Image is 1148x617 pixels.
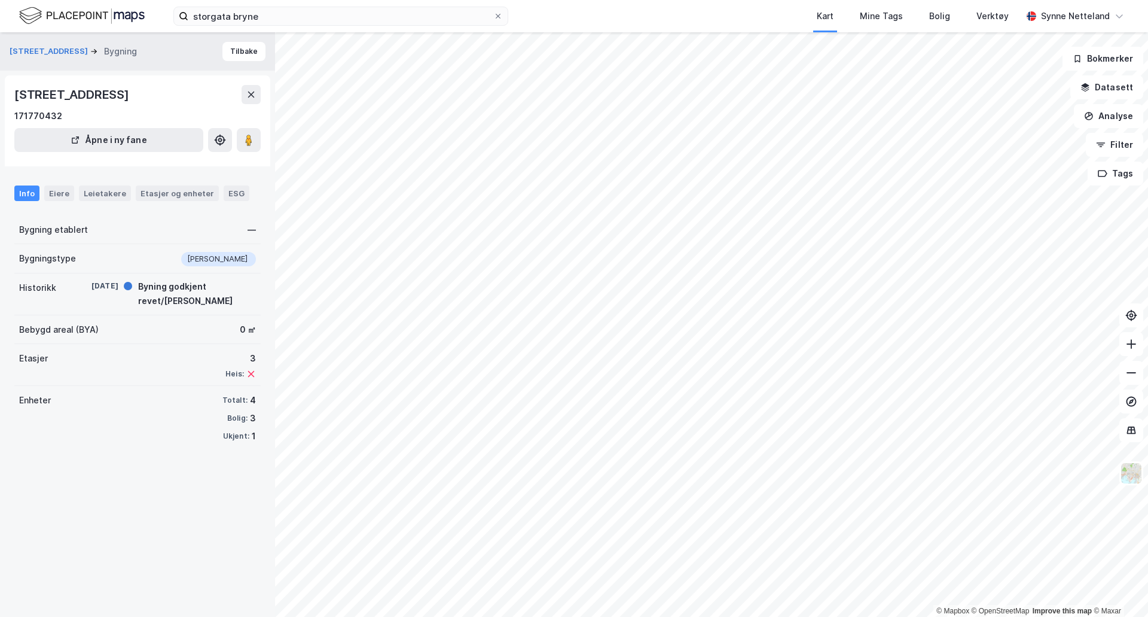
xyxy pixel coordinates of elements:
[240,323,256,337] div: 0 ㎡
[250,393,256,408] div: 4
[19,223,88,237] div: Bygning etablert
[19,393,51,408] div: Enheter
[1088,162,1143,186] button: Tags
[976,9,1009,23] div: Verktøy
[19,351,48,366] div: Etasjer
[14,109,62,123] div: 171770432
[1074,104,1143,128] button: Analyse
[250,411,256,425] div: 3
[936,607,969,615] a: Mapbox
[929,9,950,23] div: Bolig
[972,607,1030,615] a: OpenStreetMap
[138,279,256,308] div: Byning godkjent revet/[PERSON_NAME]
[19,5,145,26] img: logo.f888ab2527a4732fd821a326f86c7f29.svg
[1062,47,1143,71] button: Bokmerker
[860,9,903,23] div: Mine Tags
[10,45,90,57] button: [STREET_ADDRESS]
[188,7,493,25] input: Søk på adresse, matrikkel, gårdeiere, leietakere eller personer
[1041,9,1110,23] div: Synne Netteland
[14,186,39,201] div: Info
[104,44,137,59] div: Bygning
[222,42,265,61] button: Tilbake
[223,431,249,441] div: Ukjent:
[817,9,833,23] div: Kart
[14,85,132,104] div: [STREET_ADDRESS]
[1086,133,1143,157] button: Filter
[224,186,249,201] div: ESG
[19,281,56,295] div: Historikk
[19,251,76,266] div: Bygningstype
[1070,75,1143,99] button: Datasett
[222,396,248,405] div: Totalt:
[225,351,256,366] div: 3
[252,429,256,443] div: 1
[44,186,74,201] div: Eiere
[14,128,203,152] button: Åpne i ny fane
[141,188,214,199] div: Etasjer og enheter
[79,186,131,201] div: Leietakere
[71,281,118,291] div: [DATE]
[1088,560,1148,617] iframe: Chat Widget
[225,369,244,379] div: Heis:
[248,223,256,237] div: —
[227,414,248,423] div: Bolig:
[1088,560,1148,617] div: Kontrollprogram for chat
[1120,462,1143,485] img: Z
[19,323,99,337] div: Bebygd areal (BYA)
[1033,607,1092,615] a: Improve this map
